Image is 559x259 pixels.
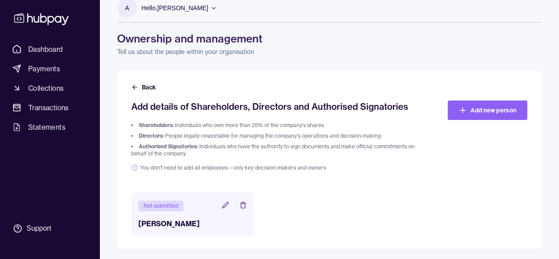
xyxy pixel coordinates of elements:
span: You don't need to add all employees—only key decision-makers and owners [131,164,428,171]
h2: Add details of Shareholders, Directors and Authorised Signatories [131,101,428,113]
h3: [PERSON_NAME] [138,218,247,229]
p: Tell us about the people within your organisation [117,47,541,56]
span: Collections [28,83,64,93]
a: Dashboard [9,41,91,57]
span: Transactions [28,102,69,113]
a: Payments [9,61,91,77]
p: A [125,3,129,13]
div: Not submitted [138,201,183,211]
button: Back [131,83,158,92]
span: Payments [28,63,60,74]
p: Hello, [PERSON_NAME] [141,3,208,13]
span: Authorised Signatories: [139,143,198,150]
a: Statements [9,119,91,135]
li: Individuals who have the authority to sign documents and make official commitments on behalf of t... [131,143,428,157]
span: Directors: [139,132,164,139]
a: Transactions [9,100,91,116]
a: Add new person [448,101,527,120]
div: Support [27,224,51,233]
h1: Ownership and management [117,31,541,46]
span: Shareholders: [139,122,174,128]
li: Individuals who own more than 25% of the company's shares [131,122,428,129]
span: Dashboard [28,44,63,54]
a: Collections [9,80,91,96]
span: Statements [28,122,65,132]
a: Support [9,219,91,238]
li: People legally responsible for managing the company's operations and decision-making [131,132,428,139]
